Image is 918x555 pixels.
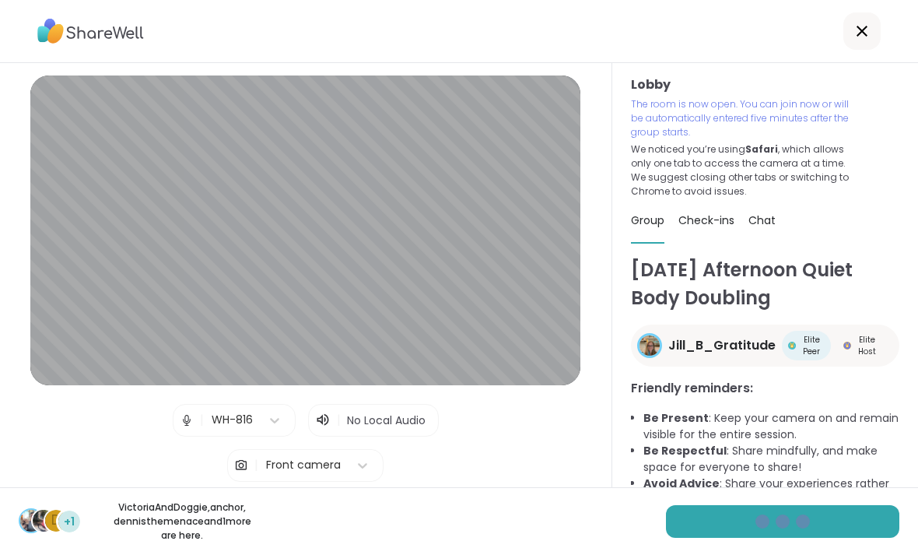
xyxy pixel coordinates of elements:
div: WH-816 [212,412,253,428]
span: +1 [64,514,75,530]
img: ShareWell Logo [37,13,144,49]
h3: Lobby [631,76,899,94]
img: Elite Peer [788,342,796,350]
img: anchor [33,510,54,532]
span: Elite Host [854,334,881,357]
li: : Share mindfully, and make space for everyone to share! [643,443,899,476]
img: Elite Host [843,342,851,350]
h3: Friendly reminders: [631,379,899,398]
img: VictoriaAndDoggie [20,510,42,532]
img: Microphone [180,405,194,436]
span: No Local Audio [347,413,426,428]
span: Elite Peer [799,334,825,357]
p: The room is now open. You can join now or will be automatically entered five minutes after the gr... [631,97,855,139]
span: | [200,405,204,436]
img: Jill_B_Gratitude [639,335,660,356]
h1: [DATE] Afternoon Quiet Body Doubling [631,256,899,312]
li: : Keep your camera on and remain visible for the entire session. [643,410,899,443]
p: We noticed you’re using , which allows only one tab to access the camera at a time. We suggest cl... [631,142,855,198]
span: d [51,511,61,531]
li: : Share your experiences rather than advice, as peers are not mental health professionals. [643,476,899,525]
a: Jill_B_GratitudeJill_B_GratitudeElite PeerElite PeerElite HostElite Host [631,325,899,367]
img: Camera [234,450,248,481]
p: VictoriaAndDoggie , anchor , dennisthemenace and 1 more are here. [95,501,269,543]
span: Chat [748,213,776,228]
b: Safari [745,142,778,156]
b: Avoid Advice [643,476,720,491]
span: Jill_B_Gratitude [668,336,776,355]
span: | [254,450,258,481]
span: Group [631,213,664,228]
b: Be Respectful [643,443,727,458]
div: Front camera [266,457,341,473]
b: Be Present [643,410,709,426]
span: | [337,411,341,430]
span: Check-ins [678,213,734,228]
